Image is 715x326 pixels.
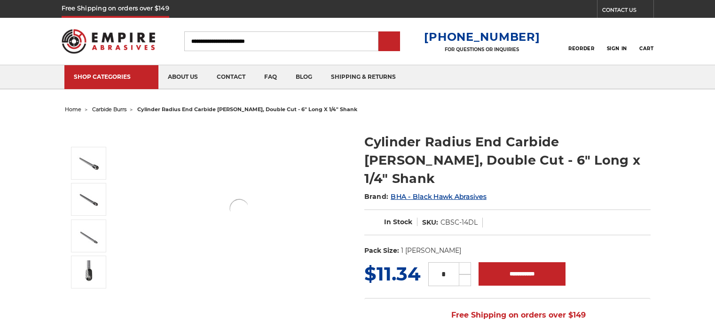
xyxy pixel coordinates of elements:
[65,106,81,113] a: home
[77,188,101,211] img: CBSC-3DL Long reach double cut carbide rotary burr, cylinder radius end cut shape 1/4 inch shank
[77,224,101,248] img: CBSC-1DL Long reach double cut carbide rotary burr, cylinder radius end cut shape 1/4 inch shank
[77,260,101,284] img: cylinder radius end cut shape burr head 6" long shank double cut tungsten carbide burr CBSC-5DL
[639,31,653,52] a: Cart
[78,290,101,310] button: Next
[137,106,357,113] span: cylinder radius end carbide [PERSON_NAME], double cut - 6" long x 1/4" shank
[74,73,149,80] div: SHOP CATEGORIES
[401,246,461,256] dd: 1 [PERSON_NAME]
[286,65,322,89] a: blog
[424,46,540,53] p: FOR QUESTIONS OR INQUIRIES
[364,262,421,285] span: $11.34
[255,65,286,89] a: faq
[228,197,251,220] img: CBSC-5DL Long reach double cut carbide rotary burr, cylinder radius end cut shape 1/4 inch shank
[440,218,478,227] dd: CBSC-14DL
[322,65,405,89] a: shipping & returns
[568,45,594,52] span: Reorder
[364,133,651,188] h1: Cylinder Radius End Carbide [PERSON_NAME], Double Cut - 6" Long x 1/4" Shank
[424,30,540,44] a: [PHONE_NUMBER]
[207,65,255,89] a: contact
[429,306,586,325] span: Free Shipping on orders over $149
[364,192,389,201] span: Brand:
[391,192,487,201] a: BHA - Black Hawk Abrasives
[62,23,156,60] img: Empire Abrasives
[422,218,438,227] dt: SKU:
[568,31,594,51] a: Reorder
[77,152,101,175] img: CBSC-5DL Long reach double cut carbide rotary burr, cylinder radius end cut shape 1/4 inch shank
[639,45,653,52] span: Cart
[384,218,412,226] span: In Stock
[158,65,207,89] a: about us
[602,5,653,18] a: CONTACT US
[92,106,126,113] a: carbide burrs
[607,45,627,52] span: Sign In
[364,246,399,256] dt: Pack Size:
[78,127,101,147] button: Previous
